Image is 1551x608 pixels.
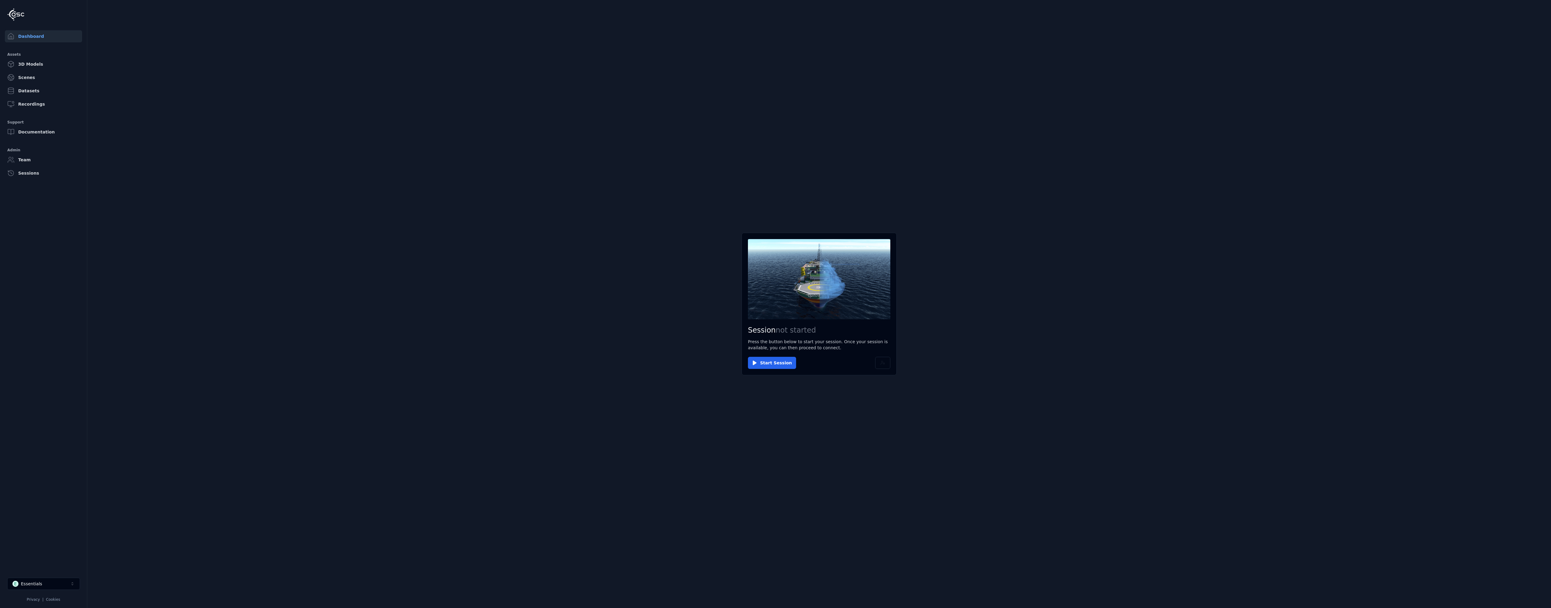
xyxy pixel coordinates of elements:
p: Press the button below to start your session. Once your session is available, you can then procee... [748,339,890,351]
a: Dashboard [5,30,82,42]
a: Cookies [46,597,60,602]
a: Datasets [5,85,82,97]
div: Support [7,119,80,126]
a: Sessions [5,167,82,179]
span: not started [776,326,816,334]
button: Start Session [748,357,796,369]
button: Select a workspace [7,578,80,590]
a: Scenes [5,71,82,84]
div: E [12,581,18,587]
a: Recordings [5,98,82,110]
div: Assets [7,51,80,58]
a: Privacy [27,597,40,602]
h2: Session [748,325,890,335]
div: Admin [7,146,80,154]
a: Documentation [5,126,82,138]
a: Team [5,154,82,166]
a: 3D Models [5,58,82,70]
img: Logo [7,8,24,21]
div: Essentials [21,581,42,587]
span: | [42,597,44,602]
